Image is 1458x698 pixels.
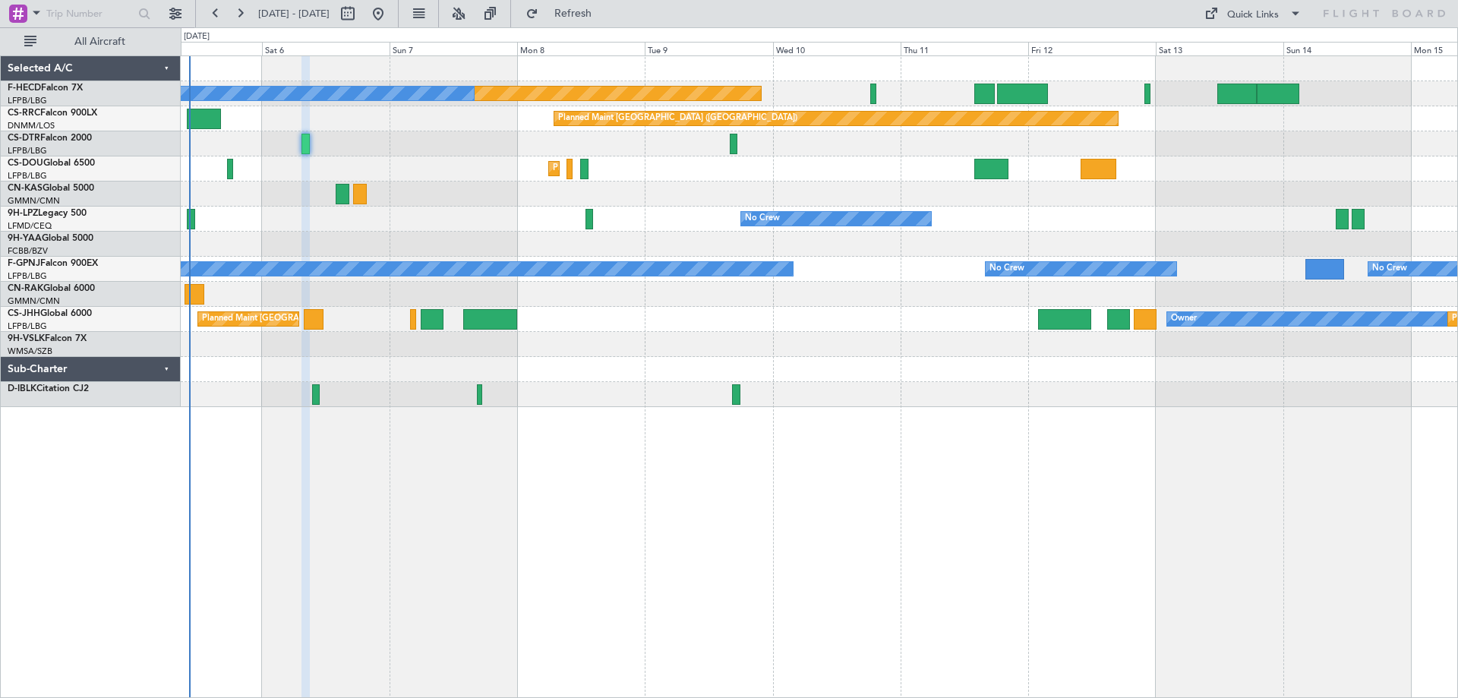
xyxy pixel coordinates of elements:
[8,220,52,232] a: LFMD/CEQ
[8,334,45,343] span: 9H-VSLK
[8,184,43,193] span: CN-KAS
[1028,42,1156,55] div: Fri 12
[8,284,43,293] span: CN-RAK
[8,159,43,168] span: CS-DOU
[262,42,390,55] div: Sat 6
[645,42,772,55] div: Tue 9
[8,384,89,393] a: D-IBLKCitation CJ2
[8,120,55,131] a: DNMM/LOS
[8,209,87,218] a: 9H-LPZLegacy 500
[8,270,47,282] a: LFPB/LBG
[1156,42,1283,55] div: Sat 13
[901,42,1028,55] div: Thu 11
[8,334,87,343] a: 9H-VSLKFalcon 7X
[8,259,98,268] a: F-GPNJFalcon 900EX
[773,42,901,55] div: Wed 10
[8,259,40,268] span: F-GPNJ
[184,30,210,43] div: [DATE]
[8,134,92,143] a: CS-DTRFalcon 2000
[517,42,645,55] div: Mon 8
[8,134,40,143] span: CS-DTR
[8,321,47,332] a: LFPB/LBG
[8,84,83,93] a: F-HECDFalcon 7X
[202,308,441,330] div: Planned Maint [GEOGRAPHIC_DATA] ([GEOGRAPHIC_DATA])
[1171,308,1197,330] div: Owner
[8,309,40,318] span: CS-JHH
[745,207,780,230] div: No Crew
[8,95,47,106] a: LFPB/LBG
[553,157,792,180] div: Planned Maint [GEOGRAPHIC_DATA] ([GEOGRAPHIC_DATA])
[390,42,517,55] div: Sun 7
[17,30,165,54] button: All Aircraft
[1283,42,1411,55] div: Sun 14
[46,2,134,25] input: Trip Number
[8,309,92,318] a: CS-JHHGlobal 6000
[8,195,60,207] a: GMMN/CMN
[8,295,60,307] a: GMMN/CMN
[134,42,262,55] div: Fri 5
[8,109,40,118] span: CS-RRC
[8,384,36,393] span: D-IBLK
[541,8,605,19] span: Refresh
[258,7,330,21] span: [DATE] - [DATE]
[8,346,52,357] a: WMSA/SZB
[8,109,97,118] a: CS-RRCFalcon 900LX
[8,84,41,93] span: F-HECD
[8,245,48,257] a: FCBB/BZV
[558,107,797,130] div: Planned Maint [GEOGRAPHIC_DATA] ([GEOGRAPHIC_DATA])
[519,2,610,26] button: Refresh
[989,257,1024,280] div: No Crew
[8,234,93,243] a: 9H-YAAGlobal 5000
[8,184,94,193] a: CN-KASGlobal 5000
[8,145,47,156] a: LFPB/LBG
[8,170,47,182] a: LFPB/LBG
[8,284,95,293] a: CN-RAKGlobal 6000
[39,36,160,47] span: All Aircraft
[8,209,38,218] span: 9H-LPZ
[8,234,42,243] span: 9H-YAA
[8,159,95,168] a: CS-DOUGlobal 6500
